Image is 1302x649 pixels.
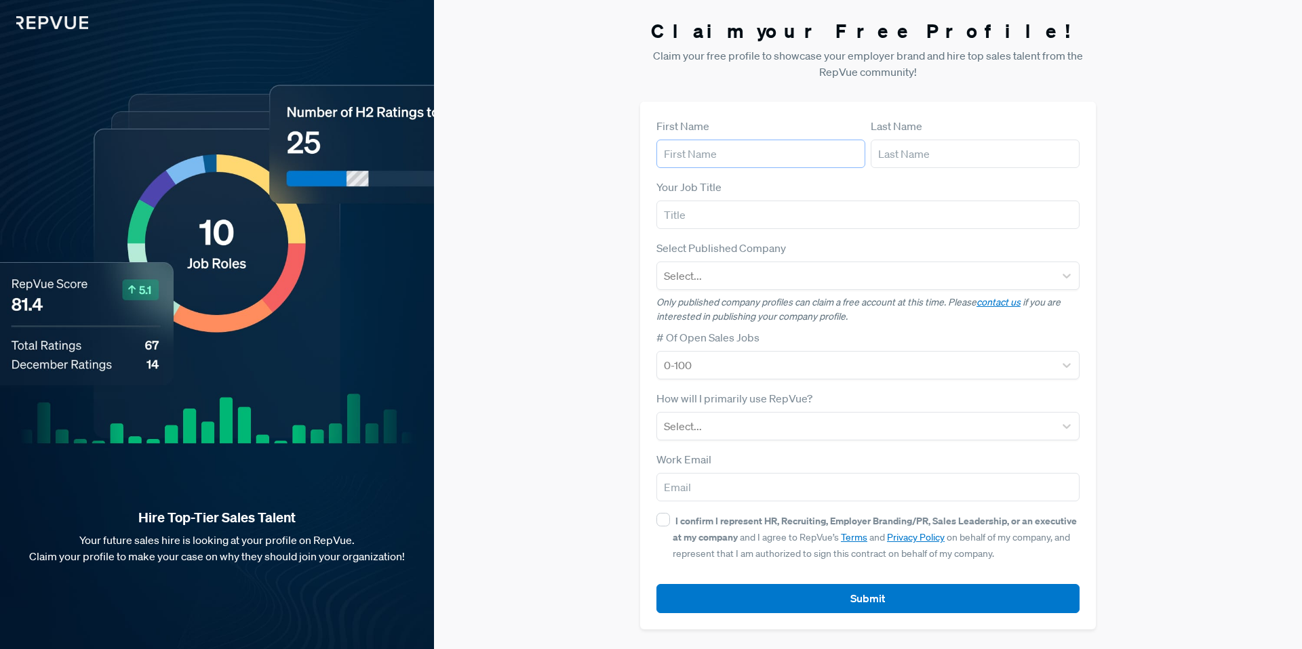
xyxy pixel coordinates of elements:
[673,515,1077,560] span: and I agree to RepVue’s and on behalf of my company, and represent that I am authorized to sign t...
[673,514,1077,543] strong: I confirm I represent HR, Recruiting, Employer Branding/PR, Sales Leadership, or an executive at ...
[656,473,1080,501] input: Email
[887,531,945,543] a: Privacy Policy
[656,329,759,346] label: # Of Open Sales Jobs
[871,140,1080,168] input: Last Name
[656,179,722,195] label: Your Job Title
[656,201,1080,229] input: Title
[640,47,1096,80] p: Claim your free profile to showcase your employer brand and hire top sales talent from the RepVue...
[976,296,1021,308] a: contact us
[656,295,1080,324] p: Only published company profiles can claim a free account at this time. Please if you are interest...
[871,118,922,134] label: Last Name
[22,509,412,526] strong: Hire Top-Tier Sales Talent
[656,584,1080,613] button: Submit
[656,390,812,406] label: How will I primarily use RepVue?
[656,140,865,168] input: First Name
[656,118,709,134] label: First Name
[841,531,867,543] a: Terms
[656,240,786,256] label: Select Published Company
[22,532,412,564] p: Your future sales hire is looking at your profile on RepVue. Claim your profile to make your case...
[640,20,1096,43] h3: Claim your Free Profile!
[656,451,711,467] label: Work Email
